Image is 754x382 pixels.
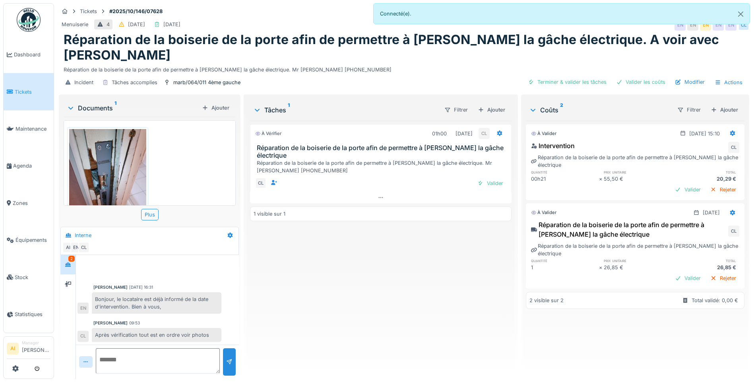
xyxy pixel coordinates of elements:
div: Tâches [253,105,438,115]
div: À valider [531,209,556,216]
div: Incident [74,79,93,86]
li: AI [7,343,19,355]
div: EN [78,303,89,314]
h6: quantité [531,170,599,175]
div: EN [675,19,686,31]
div: marb/064/011 4ème gauche [173,79,240,86]
div: [DATE] 16:31 [129,284,153,290]
div: À valider [531,130,556,137]
div: CL [728,142,739,153]
img: li9zczu8xb52n2to9nc23fffbfzn [69,129,146,232]
div: Ajouter [475,104,508,115]
div: Bonjour, le locataire est déjà informé de la date d'intervention. Bien à vous, [92,292,221,314]
div: CL [728,226,739,237]
span: Zones [13,199,50,207]
sup: 2 [560,105,563,115]
div: [PERSON_NAME] [93,284,128,290]
div: Documents [67,103,199,113]
div: EN [725,19,737,31]
img: Badge_color-CXgf-gQk.svg [17,8,41,32]
div: Rejeter [707,184,739,195]
span: Agenda [13,162,50,170]
div: 55,50 € [604,175,671,183]
a: Équipements [4,222,54,259]
div: Modifier [672,77,708,87]
div: Terminer & valider les tâches [525,77,610,87]
div: [PERSON_NAME] [93,320,128,326]
h6: total [672,258,739,263]
a: Agenda [4,147,54,184]
span: Équipements [16,236,50,244]
a: Dashboard [4,36,54,73]
div: À vérifier [255,130,281,137]
h6: prix unitaire [604,258,671,263]
strong: #2025/10/146/07628 [106,8,166,15]
div: CL [479,128,490,139]
div: Réparation de la boiserie de la porte afin de permettre à [PERSON_NAME] la gâche électrique. Mr [... [257,159,508,174]
div: Après vérification tout est en ordre voir photos [92,328,221,342]
div: 26,85 € [604,264,671,271]
span: Tickets [15,88,50,96]
div: 2 [68,256,75,262]
div: Ajouter [707,104,741,115]
div: [DATE] [128,21,145,28]
div: 09:53 [129,320,140,326]
h6: prix unitaire [604,170,671,175]
div: [DATE] 15:10 [689,130,720,137]
div: Ajouter [199,102,233,113]
div: Tickets [80,8,97,15]
sup: 1 [114,103,116,113]
div: Actions [711,77,746,88]
div: 01h00 [432,130,447,137]
h3: Réparation de la boiserie de la porte afin de permettre à [PERSON_NAME] la gâche électrique [257,144,508,159]
div: Plus [141,209,159,220]
a: AI Manager[PERSON_NAME] [7,340,50,359]
div: Réparation de la boiserie de la porte afin de permettre à [PERSON_NAME] la gâche électrique [531,242,739,257]
div: Tâches accomplies [112,79,157,86]
sup: 1 [288,105,290,115]
div: 20,29 € [672,175,739,183]
div: Total validé: 0,00 € [692,297,738,304]
div: Menuiserie [62,21,88,28]
div: [DATE] [163,21,180,28]
h6: total [672,170,739,175]
div: Interne [75,232,91,239]
div: Réparation de la boiserie de la porte afin de permettre à [PERSON_NAME] la gâche électrique [531,220,727,239]
div: [DATE] [703,209,720,216]
div: Intervention [531,141,575,150]
button: Close [732,4,750,25]
div: CL [255,177,266,189]
a: Statistiques [4,296,54,333]
h6: quantité [531,258,599,263]
div: Valider les coûts [613,77,669,87]
div: 1 [531,264,599,271]
div: EN [70,242,81,253]
div: Coûts [529,105,671,115]
div: AI [62,242,74,253]
div: EN [713,19,724,31]
div: Valider [672,273,704,284]
div: Filtrer [441,104,471,116]
span: Dashboard [14,51,50,58]
div: 00h21 [531,175,599,183]
div: CL [738,19,749,31]
span: Stock [15,274,50,281]
a: Tickets [4,73,54,110]
div: 1 visible sur 1 [254,210,285,218]
a: Maintenance [4,110,54,147]
div: Réparation de la boiserie de la porte afin de permettre à [PERSON_NAME] la gâche électrique [531,154,739,169]
div: CL [78,242,89,253]
a: Stock [4,259,54,295]
div: Valider [672,184,704,195]
div: Rejeter [707,273,739,284]
div: CL [78,331,89,342]
div: Manager [22,340,50,346]
div: EN [700,19,711,31]
span: Statistiques [15,311,50,318]
div: 26,85 € [672,264,739,271]
div: 4 [107,21,110,28]
div: Réparation de la boiserie de la porte afin de permettre à [PERSON_NAME] la gâche électrique. Mr [... [64,63,744,73]
div: Filtrer [674,104,704,116]
li: [PERSON_NAME] [22,340,50,357]
div: EN [687,19,698,31]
